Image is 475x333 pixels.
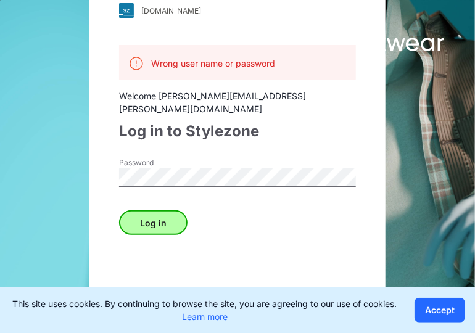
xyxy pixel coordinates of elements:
a: [DOMAIN_NAME] [119,3,356,18]
img: svg+xml;base64,PHN2ZyB3aWR0aD0iMjQiIGhlaWdodD0iMjQiIHZpZXdCb3g9IjAgMCAyNCAyNCIgZmlsbD0ibm9uZSIgeG... [129,56,144,71]
p: This site uses cookies. By continuing to browse the site, you are agreeing to our use of cookies. [10,297,400,323]
button: Accept [415,298,465,323]
div: Welcome [PERSON_NAME][EMAIL_ADDRESS][PERSON_NAME][DOMAIN_NAME] [119,89,356,115]
p: Wrong user name or password [151,57,275,70]
div: Log in to Stylezone [119,120,356,142]
div: [DOMAIN_NAME] [141,6,201,15]
button: Log in [119,210,188,235]
label: Password [119,157,205,168]
a: Learn more [182,311,228,322]
img: svg+xml;base64,PHN2ZyB3aWR0aD0iMjgiIGhlaWdodD0iMjgiIHZpZXdCb3g9IjAgMCAyOCAyOCIgZmlsbD0ibm9uZSIgeG... [119,3,134,18]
